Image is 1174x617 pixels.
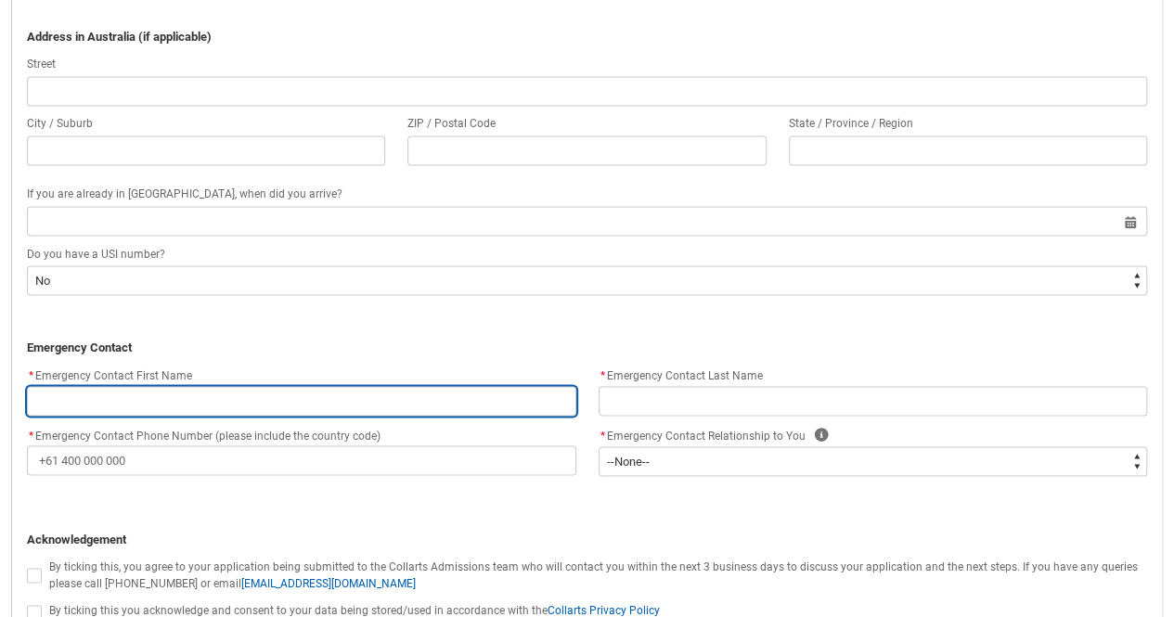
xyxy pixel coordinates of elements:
[600,368,605,381] abbr: required
[27,187,342,200] span: If you are already in [GEOGRAPHIC_DATA], when did you arrive?
[27,58,56,71] span: Street
[27,533,126,546] strong: Acknowledgement
[548,603,660,616] a: Collarts Privacy Policy
[599,368,763,381] span: Emergency Contact Last Name
[27,341,132,354] strong: Emergency Contact
[29,368,33,381] abbr: required
[27,30,212,44] strong: Address in Australia (if applicable)
[49,559,1138,589] span: By ticking this, you agree to your application being submitted to the Collarts Admissions team wh...
[27,368,192,381] span: Emergency Contact First Name
[407,117,496,130] span: ZIP / Postal Code
[789,117,913,130] span: State / Province / Region
[29,429,33,442] abbr: required
[27,117,93,130] span: City / Suburb
[607,429,806,442] span: Emergency Contact Relationship to You
[600,429,605,442] abbr: required
[241,576,416,589] a: [EMAIL_ADDRESS][DOMAIN_NAME]
[27,247,165,260] span: Do you have a USI number?
[49,603,660,616] span: By ticking this you acknowledge and consent to your data being stored/used in accordance with the
[27,445,576,475] input: +61 400 000 000
[27,423,388,443] label: Emergency Contact Phone Number (please include the country code)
